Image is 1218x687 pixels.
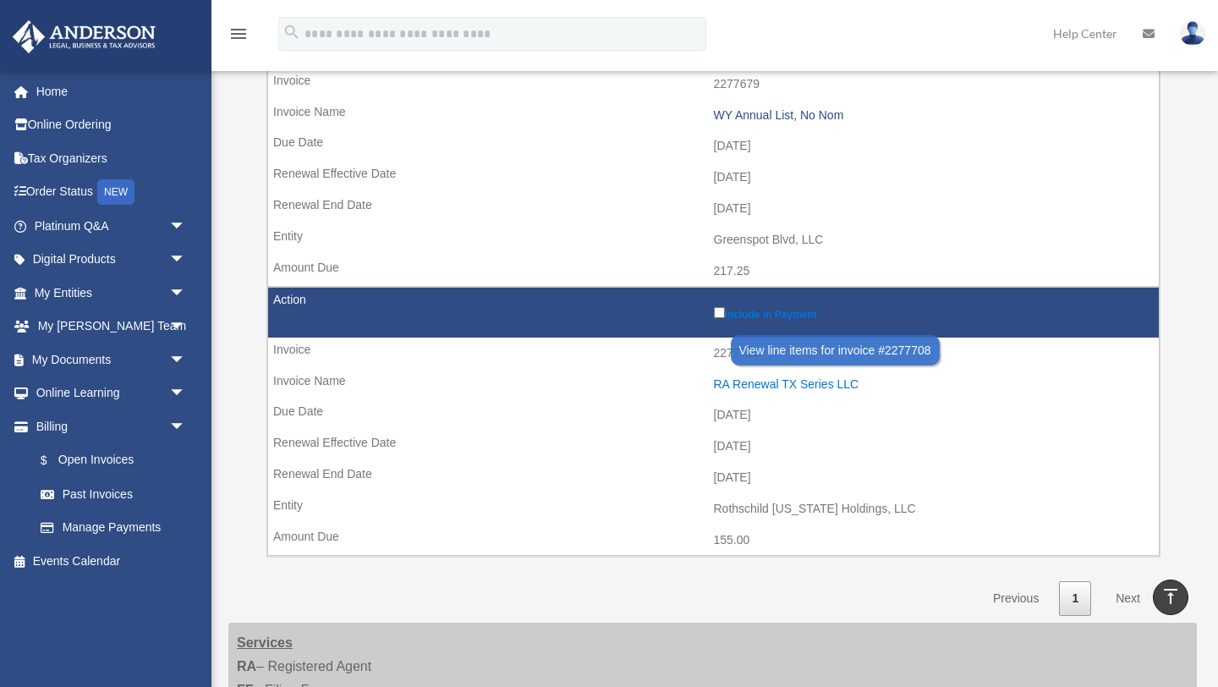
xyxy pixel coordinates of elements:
i: search [283,23,301,41]
span: arrow_drop_down [169,310,203,344]
a: $Open Invoices [24,443,195,478]
td: [DATE] [268,431,1159,463]
span: $ [50,450,58,471]
span: arrow_drop_down [169,243,203,278]
td: 155.00 [268,525,1159,557]
td: Rothschild [US_STATE] Holdings, LLC [268,493,1159,525]
a: My Entitiesarrow_drop_down [12,276,211,310]
span: arrow_drop_down [169,343,203,377]
label: Include in Payment [714,304,1151,321]
span: arrow_drop_down [169,409,203,444]
a: Online Ordering [12,108,211,142]
a: vertical_align_top [1153,580,1188,615]
a: Digital Productsarrow_drop_down [12,243,211,277]
td: [DATE] [268,462,1159,494]
span: arrow_drop_down [169,376,203,411]
td: 2277679 [268,69,1159,101]
strong: Services [237,635,293,650]
div: RA Renewal TX Series LLC [714,377,1151,392]
input: Include in Payment [714,307,725,318]
a: Platinum Q&Aarrow_drop_down [12,209,211,243]
i: vertical_align_top [1160,586,1181,607]
a: Events Calendar [12,544,211,578]
td: [DATE] [268,399,1159,431]
span: arrow_drop_down [169,209,203,244]
td: Greenspot Blvd, LLC [268,224,1159,256]
a: 1 [1059,581,1091,616]
img: Anderson Advisors Platinum Portal [8,20,161,53]
div: WY Annual List, No Nom [714,108,1151,123]
a: Online Learningarrow_drop_down [12,376,211,410]
a: Home [12,74,211,108]
a: Manage Payments [24,511,203,545]
a: Previous [980,581,1051,616]
a: Next [1103,581,1153,616]
span: arrow_drop_down [169,276,203,311]
td: [DATE] [268,130,1159,162]
strong: RA [237,659,256,673]
td: 2277708 [268,338,1159,370]
img: User Pic [1180,21,1205,46]
a: menu [228,30,249,44]
a: Past Invoices [24,477,203,511]
td: [DATE] [268,193,1159,225]
a: My [PERSON_NAME] Teamarrow_drop_down [12,310,211,343]
i: menu [228,24,249,44]
a: Tax Organizers [12,141,211,175]
a: Order StatusNEW [12,175,211,210]
td: 217.25 [268,256,1159,288]
div: NEW [97,179,134,205]
a: Billingarrow_drop_down [12,409,203,443]
td: [DATE] [268,162,1159,194]
a: My Documentsarrow_drop_down [12,343,211,376]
